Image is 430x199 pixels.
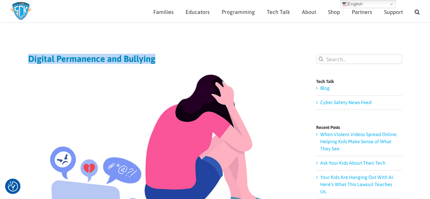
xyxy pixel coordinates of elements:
span: Support [384,9,403,15]
span: Educators [186,9,210,15]
h1: Digital Permanence and Bullying [28,54,289,64]
span: About [302,9,316,15]
img: Revisit consent button [8,181,18,192]
a: Your Kids Are Hanging Out With AI. Here’s What This Lawsuit Teaches Us. [320,175,394,194]
span: Partners [352,9,372,15]
input: Search [316,54,326,64]
a: Cyber Safety News Feed [320,100,372,105]
button: Consent Preferences [8,181,18,192]
input: Search... [316,54,402,64]
span: Families [153,9,174,15]
h4: Recent Posts [316,125,402,130]
span: Tech Talk [267,9,290,15]
img: Savvy Cyber Kids Logo [10,2,32,20]
h4: Tech Talk [316,79,402,84]
img: en [342,1,348,7]
a: Ask Your Kids About Their Tech [320,160,385,166]
a: When Violent Videos Spread Online: Helping Kids Make Sense of What They See [320,132,397,151]
span: Programming [222,9,255,15]
a: Blog [320,85,330,91]
span: Shop [328,9,340,15]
